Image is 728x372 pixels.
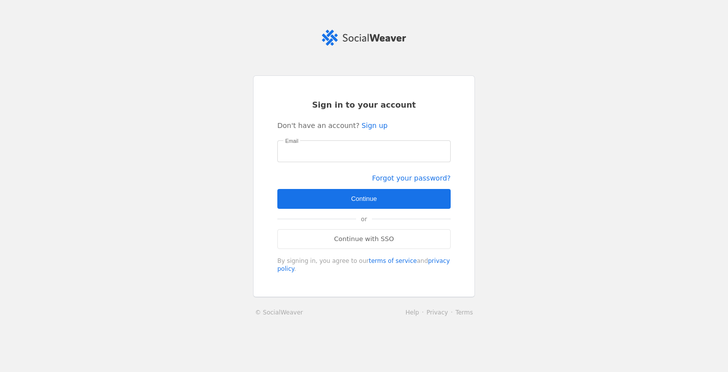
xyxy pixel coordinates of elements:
[406,309,419,316] a: Help
[456,309,473,316] a: Terms
[372,174,451,182] a: Forgot your password?
[312,100,416,111] span: Sign in to your account
[277,121,360,130] span: Don't have an account?
[285,136,298,145] mat-label: Email
[351,194,377,204] span: Continue
[277,229,451,249] a: Continue with SSO
[369,257,417,264] a: terms of service
[356,209,372,229] span: or
[255,308,303,317] a: © SocialWeaver
[448,308,456,317] li: ·
[277,189,451,209] button: Continue
[362,121,388,130] a: Sign up
[419,308,426,317] li: ·
[277,257,451,273] div: By signing in, you agree to our and .
[426,309,448,316] a: Privacy
[285,145,443,157] input: Email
